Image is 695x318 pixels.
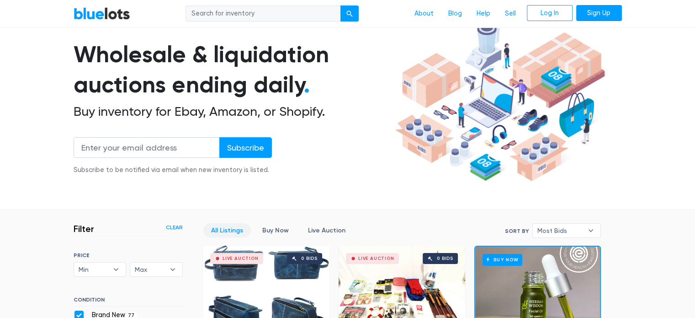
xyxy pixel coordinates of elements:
[469,5,498,22] a: Help
[581,224,600,237] b: ▾
[135,263,165,276] span: Max
[74,137,220,158] input: Enter your email address
[163,263,182,276] b: ▾
[407,5,441,22] a: About
[74,296,183,307] h6: CONDITION
[74,252,183,259] h6: PRICE
[505,227,529,235] label: Sort By
[301,256,318,261] div: 0 bids
[498,5,523,22] a: Sell
[203,223,251,237] a: All Listings
[74,7,130,20] a: BlueLots
[79,263,109,276] span: Min
[527,5,573,22] a: Log In
[186,5,341,22] input: Search for inventory
[223,256,259,261] div: Live Auction
[255,223,297,237] a: Buy Now
[74,165,272,175] div: Subscribe to be notified via email when new inventory is listed.
[74,39,392,100] h1: Wholesale & liquidation auctions ending daily
[219,137,272,158] input: Subscribe
[166,223,183,232] a: Clear
[300,223,353,237] a: Live Auction
[74,223,94,234] h3: Filter
[576,5,622,22] a: Sign Up
[358,256,394,261] div: Live Auction
[74,104,392,119] h2: Buy inventory for Ebay, Amazon, or Shopify.
[106,263,126,276] b: ▾
[441,5,469,22] a: Blog
[537,224,583,237] span: Most Bids
[483,254,522,265] h6: Buy Now
[392,19,608,186] img: hero-ee84e7d0318cb26816c560f6b4441b76977f77a177738b4e94f68c95b2b83dbb.png
[304,71,310,98] span: .
[437,256,453,261] div: 0 bids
